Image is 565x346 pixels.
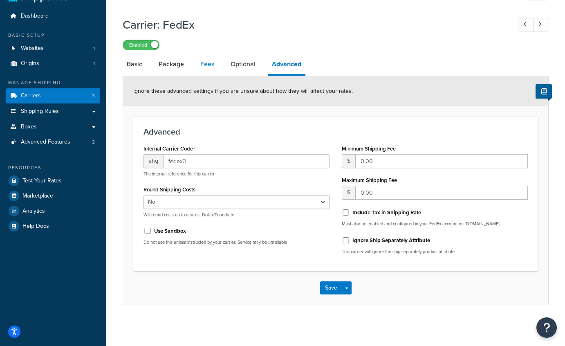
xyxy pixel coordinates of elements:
span: 3 [92,92,95,99]
label: Internal Carrier Code [143,146,195,152]
span: $ [342,186,355,200]
a: Help Docs [6,219,100,234]
button: Save [320,281,342,294]
p: Do not use this unless instructed by your carrier. Service may be unreliable [143,239,330,245]
a: Analytics [6,204,100,218]
a: Dashboard [6,9,100,24]
a: Shipping Rules [6,104,100,119]
span: Websites [21,45,44,52]
label: Maximum Shipping Fee [342,177,397,183]
span: Analytics [22,208,45,215]
h3: Advanced [143,127,528,136]
span: Help Docs [22,223,49,230]
a: Test Your Rates [6,173,100,188]
label: Include Tax in Shipping Rate [352,209,421,216]
a: Basic [123,54,146,74]
span: 1 [93,60,95,67]
a: Fees [196,54,218,74]
h1: Carrier: FedEx [123,17,503,33]
a: Carriers3 [6,88,100,103]
li: Advanced Features [6,135,100,150]
label: Minimum Shipping Fee [342,146,396,152]
p: Will round costs up to nearest Dollar/Pound/etc [143,212,330,218]
a: Boxes [6,119,100,135]
div: Basic Setup [6,32,100,39]
span: Boxes [21,124,37,130]
a: Advanced Features2 [6,135,100,150]
span: Carriers [21,92,41,99]
a: Advanced [268,54,305,76]
button: Show Help Docs [536,84,552,99]
span: 2 [92,139,95,146]
li: Origins [6,56,100,71]
span: $ [342,154,355,168]
span: Advanced Features [21,139,70,146]
span: Origins [21,60,39,67]
a: Websites1 [6,41,100,56]
a: Origins1 [6,56,100,71]
li: Carriers [6,88,100,103]
li: Websites [6,41,100,56]
span: Ignore these advanced settings if you are unsure about how they will affect your rates. [133,87,353,95]
div: Manage Shipping [6,79,100,86]
span: 1 [93,45,95,52]
span: Dashboard [21,13,49,20]
a: Previous Record [518,18,534,31]
label: Enabled [123,40,159,50]
a: Next Record [533,18,549,31]
a: Optional [226,54,260,74]
label: Ignore Ship Separately Attribute [352,237,430,244]
span: Test Your Rates [22,177,62,184]
button: Open Resource Center [536,317,557,338]
span: Shipping Rules [21,108,59,115]
p: Must also be enabled and configured in your FedEx account on [DOMAIN_NAME] [342,221,528,227]
p: This carrier will ignore the ship separately product attribute [342,249,528,255]
span: shq [143,154,163,168]
span: Marketplace [22,193,53,200]
div: Resources [6,164,100,171]
a: Marketplace [6,189,100,203]
label: Round Shipping Costs [143,186,195,193]
a: Package [155,54,188,74]
label: Use Sandbox [154,227,186,235]
p: The internal reference for this carrier [143,171,330,177]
